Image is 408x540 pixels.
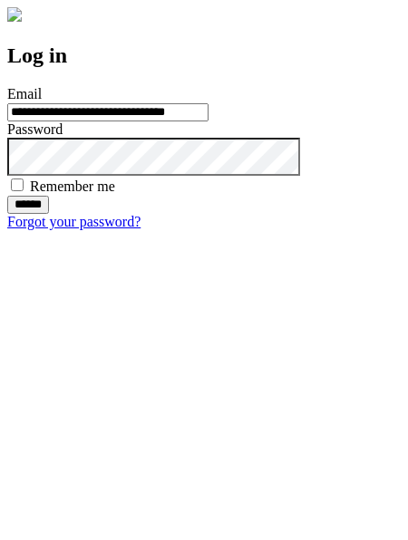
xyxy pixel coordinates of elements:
[7,43,401,68] h2: Log in
[7,121,63,137] label: Password
[7,86,42,101] label: Email
[7,214,141,229] a: Forgot your password?
[7,7,22,22] img: logo-4e3dc11c47720685a147b03b5a06dd966a58ff35d612b21f08c02c0306f2b779.png
[30,178,115,194] label: Remember me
